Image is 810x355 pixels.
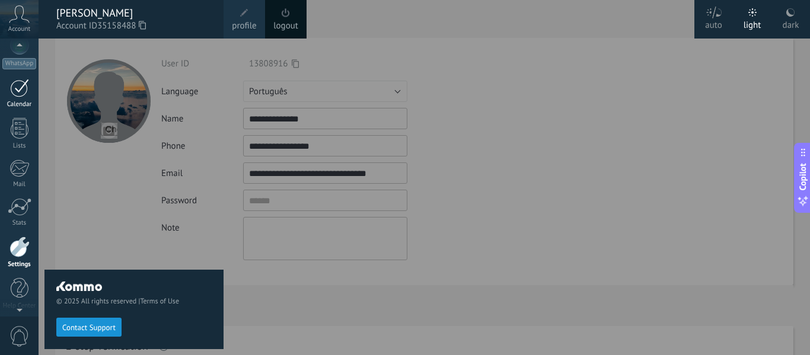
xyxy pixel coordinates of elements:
[62,324,116,332] span: Contact Support
[2,181,37,188] div: Mail
[8,25,30,33] span: Account
[744,8,761,39] div: light
[797,163,809,190] span: Copilot
[97,20,146,33] span: 35158488
[232,20,256,33] span: profile
[783,8,799,39] div: dark
[56,297,212,306] span: © 2025 All rights reserved |
[56,7,212,20] div: [PERSON_NAME]
[56,322,122,331] a: Contact Support
[2,58,36,69] div: WhatsApp
[2,101,37,108] div: Calendar
[705,8,722,39] div: auto
[2,261,37,268] div: Settings
[2,219,37,227] div: Stats
[56,20,212,33] span: Account ID
[56,318,122,337] button: Contact Support
[273,20,298,33] a: logout
[140,297,179,306] a: Terms of Use
[2,142,37,150] div: Lists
